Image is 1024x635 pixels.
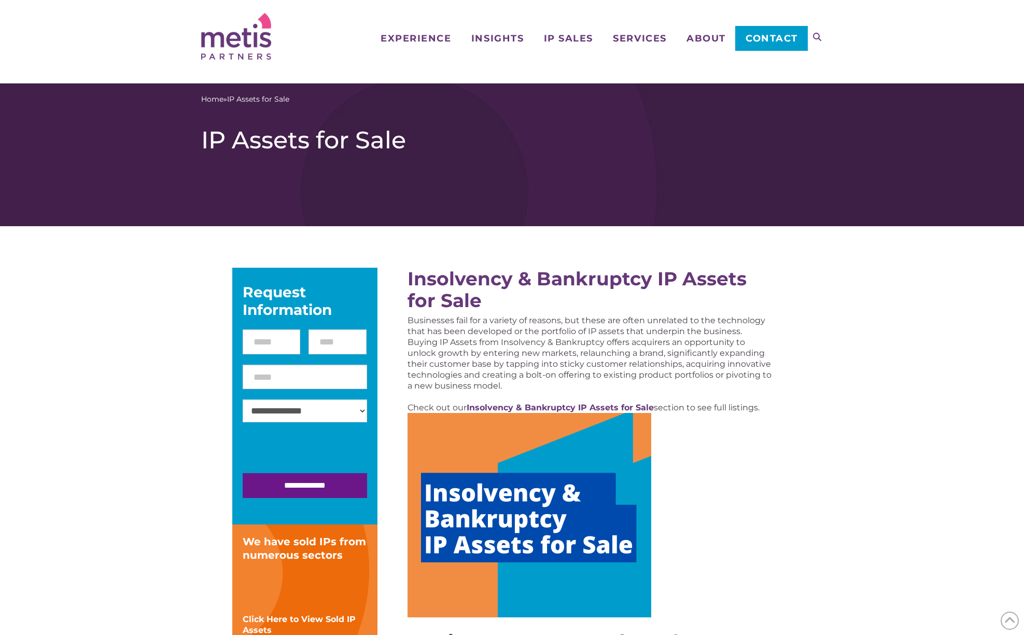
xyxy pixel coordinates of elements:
[613,34,666,43] span: Services
[746,34,798,43] span: Contact
[408,267,747,312] a: Insolvency & Bankruptcy IP Assets for Sale
[467,403,654,412] a: Insolvency & Bankruptcy IP Assets for Sale
[381,34,451,43] span: Experience
[201,126,823,155] h1: IP Assets for Sale
[243,433,400,473] iframe: reCAPTCHA
[408,315,772,391] p: Businesses fail for a variety of reasons, but these are often unrelated to the technology that ha...
[471,34,524,43] span: Insights
[201,94,289,105] span: »
[408,413,651,617] img: Image
[408,402,772,413] p: Check out our section to see full listings.
[201,13,271,60] img: Metis Partners
[735,26,807,51] a: Contact
[1001,612,1019,630] span: Back to Top
[544,34,593,43] span: IP Sales
[243,614,356,635] a: Click Here to View Sold IP Assets
[201,94,223,105] a: Home
[243,283,367,319] div: Request Information
[686,34,726,43] span: About
[227,94,289,105] span: IP Assets for Sale
[243,535,367,562] div: We have sold IPs from numerous sectors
